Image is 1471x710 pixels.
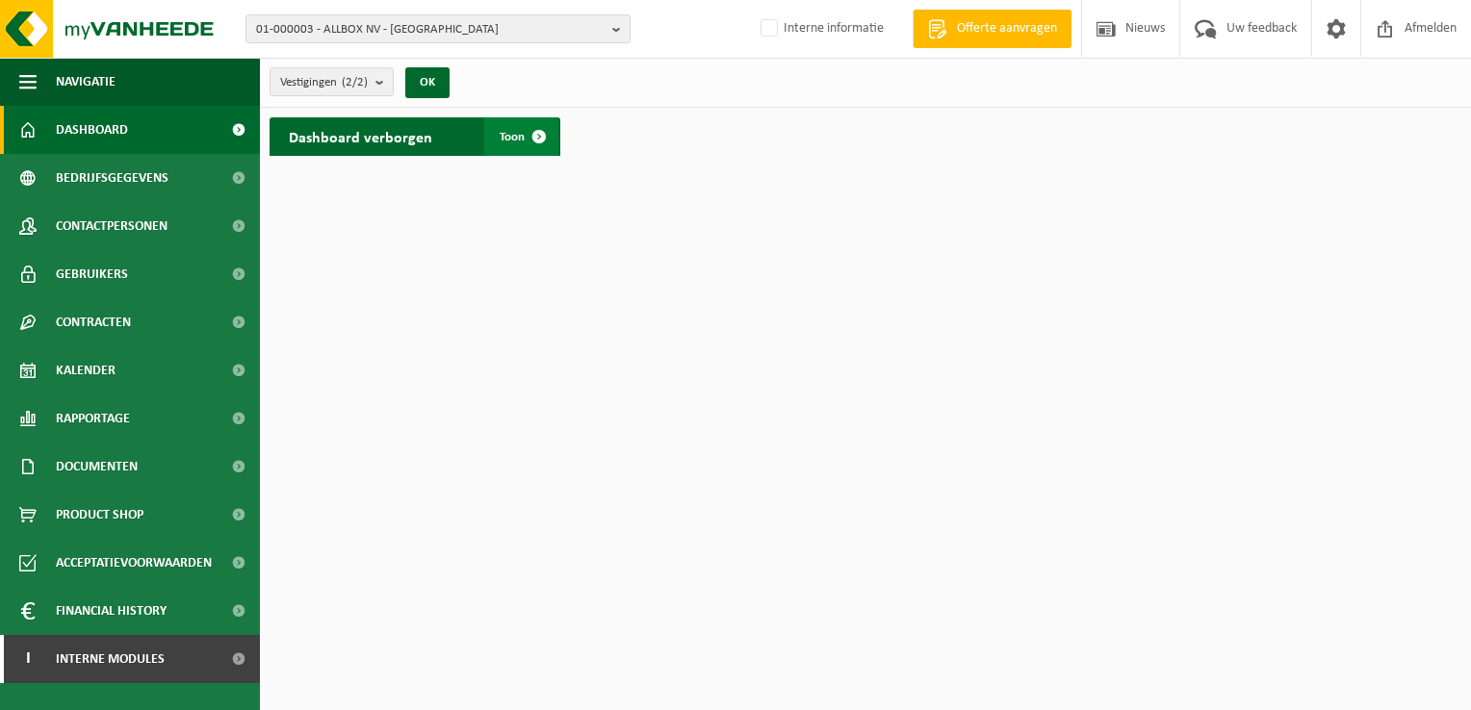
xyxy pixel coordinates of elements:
[952,19,1062,38] span: Offerte aanvragen
[405,67,450,98] button: OK
[56,58,116,106] span: Navigatie
[56,539,212,587] span: Acceptatievoorwaarden
[280,68,368,97] span: Vestigingen
[245,14,631,43] button: 01-000003 - ALLBOX NV - [GEOGRAPHIC_DATA]
[19,635,37,683] span: I
[56,394,130,443] span: Rapportage
[757,14,884,43] label: Interne informatie
[56,587,167,635] span: Financial History
[270,67,394,96] button: Vestigingen(2/2)
[56,154,168,202] span: Bedrijfsgegevens
[56,635,165,683] span: Interne modules
[500,131,525,143] span: Toon
[56,491,143,539] span: Product Shop
[913,10,1071,48] a: Offerte aanvragen
[56,298,131,346] span: Contracten
[56,202,168,250] span: Contactpersonen
[270,117,452,155] h2: Dashboard verborgen
[56,106,128,154] span: Dashboard
[484,117,558,156] a: Toon
[342,76,368,89] count: (2/2)
[256,15,605,44] span: 01-000003 - ALLBOX NV - [GEOGRAPHIC_DATA]
[56,443,138,491] span: Documenten
[56,346,116,394] span: Kalender
[56,250,128,298] span: Gebruikers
